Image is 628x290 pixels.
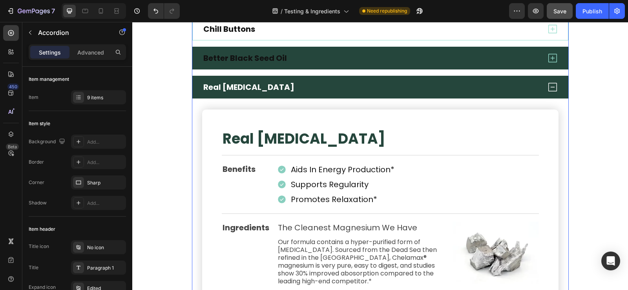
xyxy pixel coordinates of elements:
div: Corner [29,179,44,186]
p: Our formula contains a hyper-purified form of [MEDICAL_DATA]. Sourced from the Dead Sea then refi... [146,216,316,263]
span: / [281,7,283,15]
div: 450 [7,84,19,90]
div: Item [29,94,38,101]
div: Publish [582,7,602,15]
div: Paragraph 1 [87,264,124,272]
div: No icon [87,244,124,251]
div: Add... [87,159,124,166]
div: Open Intercom Messenger [601,252,620,270]
span: Need republishing [367,7,407,15]
p: 7 [51,6,55,16]
div: Border [29,159,44,166]
div: Item header [29,226,55,233]
div: Item style [29,120,50,127]
p: Accordion [38,28,105,37]
p: Advanced [77,48,104,57]
p: Promotes Relaxation* [159,172,262,182]
div: Shadow [29,199,47,206]
div: Beta [6,144,19,150]
button: Save [547,3,573,19]
span: Save [553,8,566,15]
div: Sharp [87,179,124,186]
div: Item management [29,76,69,83]
span: Testing & Ingredients [284,7,340,15]
div: Undo/Redo [148,3,180,19]
p: Ingredients [90,201,141,211]
button: Publish [576,3,609,19]
div: 9 items [87,94,124,101]
p: Aids In Energy Production* [159,142,262,153]
img: Oganics Ocean [320,200,407,262]
p: Supports Regularity [159,157,262,168]
div: Background [29,137,67,147]
div: Add... [87,200,124,207]
p: Settings [39,48,61,57]
iframe: To enrich screen reader interactions, please activate Accessibility in Grammarly extension settings [132,22,628,290]
p: The Cleanest Magnesium We Have [146,201,316,211]
div: Title [29,264,38,271]
div: Title icon [29,243,49,250]
div: Add... [87,139,124,146]
button: 7 [3,3,58,19]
